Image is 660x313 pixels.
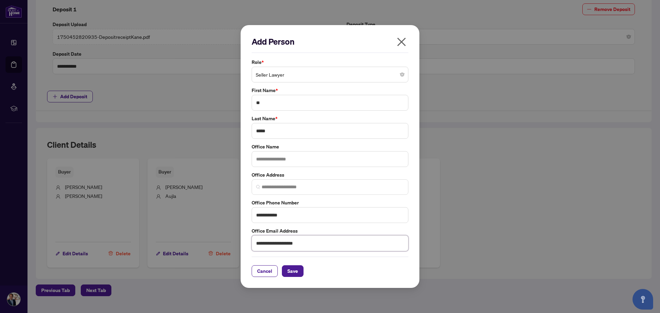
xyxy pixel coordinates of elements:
span: Cancel [257,266,272,277]
label: Office Name [252,143,408,150]
span: Seller Lawyer [256,68,404,81]
span: Save [287,266,298,277]
button: Cancel [252,265,278,277]
label: Last Name [252,115,408,122]
button: Save [282,265,304,277]
span: close [396,36,407,47]
label: Office Address [252,171,408,179]
img: search_icon [256,185,260,189]
label: First Name [252,87,408,94]
label: Role [252,58,408,66]
h2: Add Person [252,36,408,47]
label: Office Email Address [252,227,408,235]
button: Open asap [632,289,653,310]
span: close-circle [400,72,404,77]
label: Office Phone Number [252,199,408,206]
